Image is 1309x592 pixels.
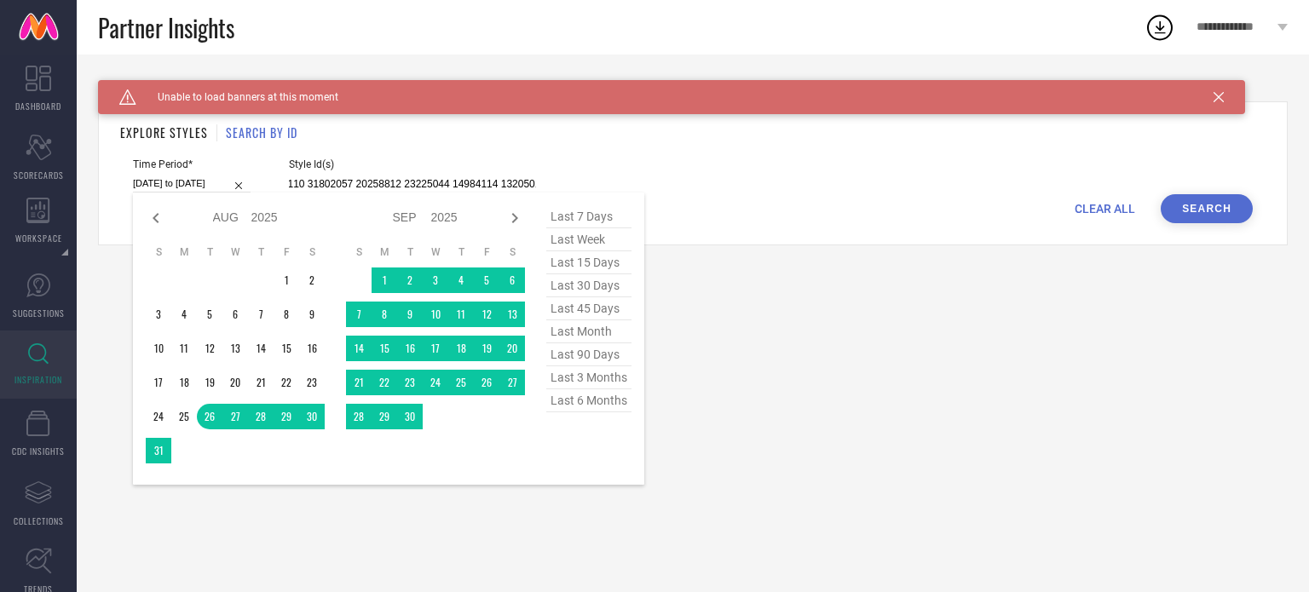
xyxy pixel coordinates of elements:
[546,297,631,320] span: last 45 days
[289,175,536,194] input: Enter comma separated style ids e.g. 12345, 67890
[448,302,474,327] td: Thu Sep 11 2025
[372,302,397,327] td: Mon Sep 08 2025
[171,302,197,327] td: Mon Aug 04 2025
[299,267,325,293] td: Sat Aug 02 2025
[274,336,299,361] td: Fri Aug 15 2025
[372,245,397,259] th: Monday
[133,175,251,193] input: Select time period
[448,245,474,259] th: Thursday
[397,302,423,327] td: Tue Sep 09 2025
[423,267,448,293] td: Wed Sep 03 2025
[499,267,525,293] td: Sat Sep 06 2025
[448,370,474,395] td: Thu Sep 25 2025
[346,302,372,327] td: Sun Sep 07 2025
[98,10,234,45] span: Partner Insights
[546,274,631,297] span: last 30 days
[448,267,474,293] td: Thu Sep 04 2025
[146,302,171,327] td: Sun Aug 03 2025
[397,245,423,259] th: Tuesday
[197,302,222,327] td: Tue Aug 05 2025
[448,336,474,361] td: Thu Sep 18 2025
[546,389,631,412] span: last 6 months
[474,370,499,395] td: Fri Sep 26 2025
[299,370,325,395] td: Sat Aug 23 2025
[171,370,197,395] td: Mon Aug 18 2025
[274,245,299,259] th: Friday
[222,245,248,259] th: Wednesday
[197,245,222,259] th: Tuesday
[499,370,525,395] td: Sat Sep 27 2025
[120,124,208,141] h1: EXPLORE STYLES
[546,320,631,343] span: last month
[423,370,448,395] td: Wed Sep 24 2025
[98,80,1288,93] div: Back TO Dashboard
[248,302,274,327] td: Thu Aug 07 2025
[397,267,423,293] td: Tue Sep 02 2025
[372,370,397,395] td: Mon Sep 22 2025
[423,336,448,361] td: Wed Sep 17 2025
[372,336,397,361] td: Mon Sep 15 2025
[1145,12,1175,43] div: Open download list
[1075,202,1135,216] span: CLEAR ALL
[346,404,372,429] td: Sun Sep 28 2025
[546,205,631,228] span: last 7 days
[346,370,372,395] td: Sun Sep 21 2025
[423,302,448,327] td: Wed Sep 10 2025
[146,336,171,361] td: Sun Aug 10 2025
[146,370,171,395] td: Sun Aug 17 2025
[14,514,64,527] span: COLLECTIONS
[197,336,222,361] td: Tue Aug 12 2025
[248,370,274,395] td: Thu Aug 21 2025
[372,267,397,293] td: Mon Sep 01 2025
[397,370,423,395] td: Tue Sep 23 2025
[274,404,299,429] td: Fri Aug 29 2025
[248,336,274,361] td: Thu Aug 14 2025
[222,370,248,395] td: Wed Aug 20 2025
[546,343,631,366] span: last 90 days
[546,228,631,251] span: last week
[171,404,197,429] td: Mon Aug 25 2025
[146,245,171,259] th: Sunday
[222,336,248,361] td: Wed Aug 13 2025
[499,336,525,361] td: Sat Sep 20 2025
[474,302,499,327] td: Fri Sep 12 2025
[499,245,525,259] th: Saturday
[299,245,325,259] th: Saturday
[171,245,197,259] th: Monday
[505,208,525,228] div: Next month
[136,91,338,103] span: Unable to load banners at this moment
[13,307,65,319] span: SUGGESTIONS
[1161,194,1253,223] button: Search
[248,245,274,259] th: Thursday
[197,370,222,395] td: Tue Aug 19 2025
[546,251,631,274] span: last 15 days
[289,158,536,170] span: Style Id(s)
[299,336,325,361] td: Sat Aug 16 2025
[222,404,248,429] td: Wed Aug 27 2025
[15,232,62,244] span: WORKSPACE
[299,404,325,429] td: Sat Aug 30 2025
[15,100,61,112] span: DASHBOARD
[14,169,64,181] span: SCORECARDS
[14,373,62,386] span: INSPIRATION
[397,336,423,361] td: Tue Sep 16 2025
[474,267,499,293] td: Fri Sep 05 2025
[248,404,274,429] td: Thu Aug 28 2025
[474,245,499,259] th: Friday
[346,336,372,361] td: Sun Sep 14 2025
[546,366,631,389] span: last 3 months
[274,370,299,395] td: Fri Aug 22 2025
[299,302,325,327] td: Sat Aug 09 2025
[197,404,222,429] td: Tue Aug 26 2025
[423,245,448,259] th: Wednesday
[499,302,525,327] td: Sat Sep 13 2025
[222,302,248,327] td: Wed Aug 06 2025
[146,404,171,429] td: Sun Aug 24 2025
[146,208,166,228] div: Previous month
[346,245,372,259] th: Sunday
[146,438,171,463] td: Sun Aug 31 2025
[274,267,299,293] td: Fri Aug 01 2025
[372,404,397,429] td: Mon Sep 29 2025
[397,404,423,429] td: Tue Sep 30 2025
[133,158,251,170] span: Time Period*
